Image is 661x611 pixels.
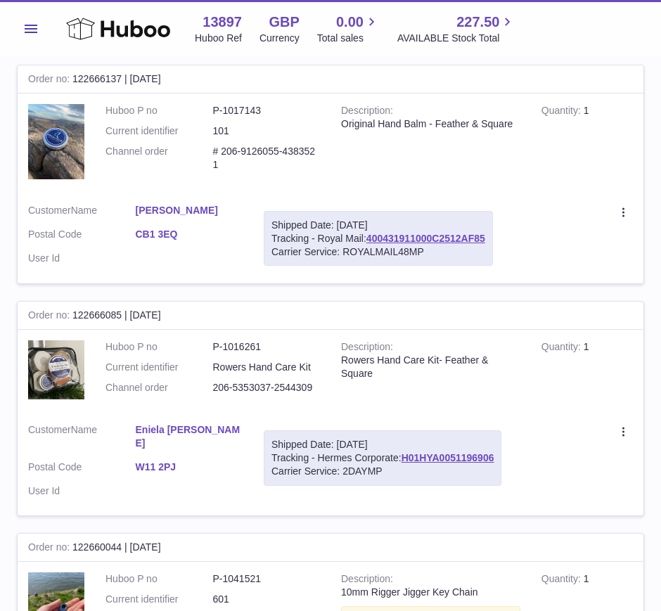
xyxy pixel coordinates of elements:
[18,65,643,94] div: 122666137 | [DATE]
[541,105,584,120] strong: Quantity
[136,423,243,450] a: Eniela [PERSON_NAME]
[341,117,520,131] div: Original Hand Balm - Feather & Square
[397,32,516,45] span: AVAILABLE Stock Total
[105,104,213,117] dt: Huboo P no
[105,593,213,606] dt: Current identifier
[195,32,242,45] div: Huboo Ref
[317,32,380,45] span: Total sales
[28,104,84,179] img: il_fullxfull.5545322717_sv0z.jpg
[397,13,516,45] a: 227.50 AVAILABLE Stock Total
[341,586,520,599] div: 10mm Rigger Jigger Key Chain
[28,423,136,454] dt: Name
[531,94,643,193] td: 1
[341,105,393,120] strong: Description
[213,340,321,354] dd: P-1016261
[105,145,213,172] dt: Channel order
[317,13,380,45] a: 0.00 Total sales
[213,572,321,586] dd: P-1041521
[213,593,321,606] dd: 601
[28,309,72,324] strong: Order no
[28,484,136,498] dt: User Id
[531,330,643,413] td: 1
[541,341,584,356] strong: Quantity
[28,424,71,435] span: Customer
[136,228,243,241] a: CB1 3EQ
[18,302,643,330] div: 122666085 | [DATE]
[269,13,299,32] strong: GBP
[271,219,485,232] div: Shipped Date: [DATE]
[28,461,136,477] dt: Postal Code
[28,205,71,216] span: Customer
[136,461,243,474] a: W11 2PJ
[105,381,213,394] dt: Channel order
[28,228,136,245] dt: Postal Code
[136,204,243,217] a: [PERSON_NAME]
[213,145,321,172] dd: # 206-9126055-4383521
[259,32,300,45] div: Currency
[203,13,242,32] strong: 13897
[105,124,213,138] dt: Current identifier
[456,13,499,32] span: 227.50
[28,204,136,221] dt: Name
[271,245,485,259] div: Carrier Service: ROYALMAIL48MP
[541,573,584,588] strong: Quantity
[341,573,393,588] strong: Description
[366,233,485,244] a: 400431911000C2512AF85
[213,361,321,374] dd: Rowers Hand Care Kit
[28,252,136,265] dt: User Id
[105,572,213,586] dt: Huboo P no
[336,13,364,32] span: 0.00
[213,124,321,138] dd: 101
[28,340,84,399] img: il_fullxfull.5603997955_dj5x.jpg
[18,534,643,562] div: 122660044 | [DATE]
[213,104,321,117] dd: P-1017143
[105,361,213,374] dt: Current identifier
[28,73,72,88] strong: Order no
[341,341,393,356] strong: Description
[402,452,494,463] a: H01HYA0051196906
[341,354,520,380] div: Rowers Hand Care Kit- Feather & Square
[271,438,494,451] div: Shipped Date: [DATE]
[264,211,493,266] div: Tracking - Royal Mail:
[213,381,321,394] dd: 206-5353037-2544309
[105,340,213,354] dt: Huboo P no
[271,465,494,478] div: Carrier Service: 2DAYMP
[28,541,72,556] strong: Order no
[264,430,501,486] div: Tracking - Hermes Corporate:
